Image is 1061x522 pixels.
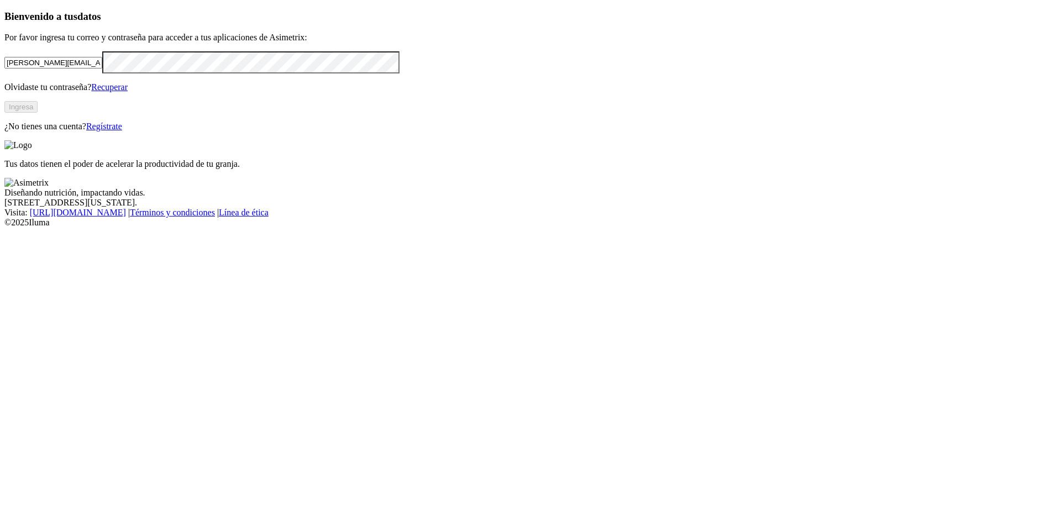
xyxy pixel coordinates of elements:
[4,159,1057,169] p: Tus datos tienen el poder de acelerar la productividad de tu granja.
[30,208,126,217] a: [URL][DOMAIN_NAME]
[130,208,215,217] a: Términos y condiciones
[86,122,122,131] a: Regístrate
[4,10,1057,23] h3: Bienvenido a tus
[4,198,1057,208] div: [STREET_ADDRESS][US_STATE].
[4,178,49,188] img: Asimetrix
[4,57,102,68] input: Tu correo
[4,140,32,150] img: Logo
[4,188,1057,198] div: Diseñando nutrición, impactando vidas.
[91,82,128,92] a: Recuperar
[4,218,1057,228] div: © 2025 Iluma
[4,82,1057,92] p: Olvidaste tu contraseña?
[77,10,101,22] span: datos
[4,33,1057,43] p: Por favor ingresa tu correo y contraseña para acceder a tus aplicaciones de Asimetrix:
[219,208,269,217] a: Línea de ética
[4,208,1057,218] div: Visita : | |
[4,122,1057,131] p: ¿No tienes una cuenta?
[4,101,38,113] button: Ingresa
